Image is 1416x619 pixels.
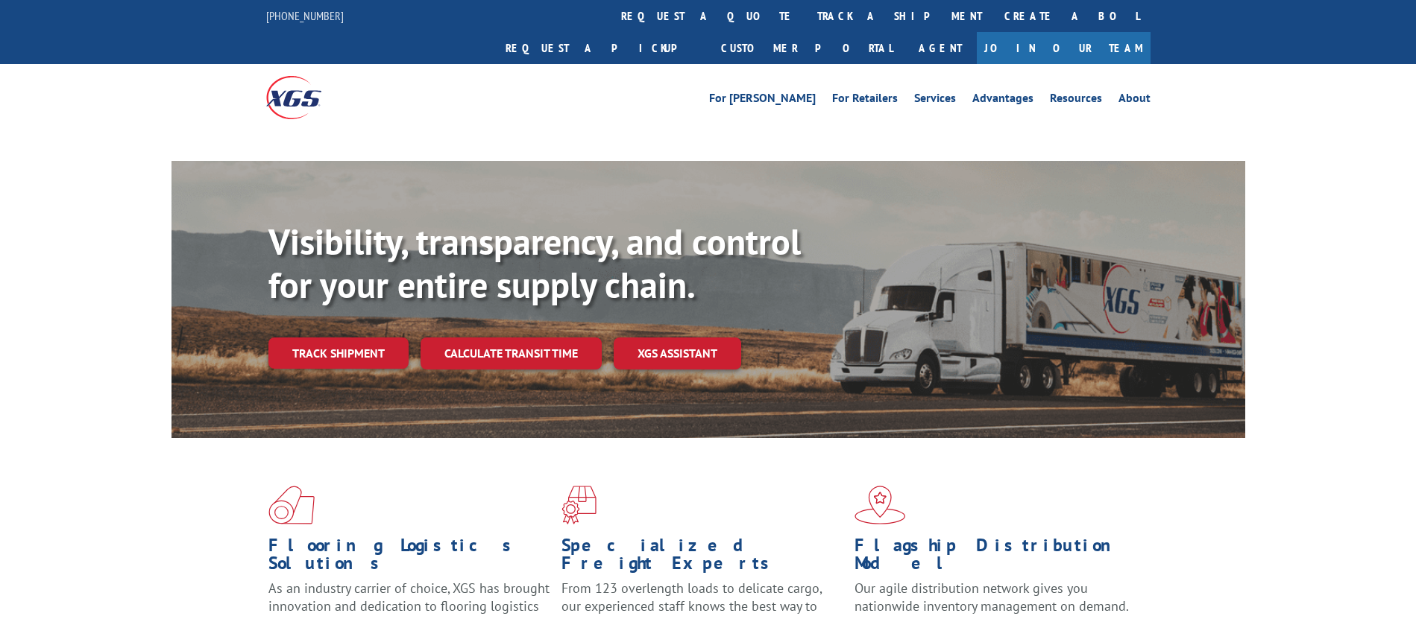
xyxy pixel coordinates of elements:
[494,32,710,64] a: Request a pickup
[914,92,956,109] a: Services
[268,337,409,369] a: Track shipment
[972,92,1033,109] a: Advantages
[1118,92,1151,109] a: About
[977,32,1151,64] a: Join Our Team
[561,536,843,580] h1: Specialized Freight Experts
[266,8,344,23] a: [PHONE_NUMBER]
[904,32,977,64] a: Agent
[614,337,741,369] a: XGS ASSISTANT
[855,486,906,524] img: xgs-icon-flagship-distribution-model-red
[832,92,898,109] a: For Retailers
[855,536,1136,580] h1: Flagship Distribution Model
[561,486,597,524] img: xgs-icon-focused-on-flooring-red
[1050,92,1102,109] a: Resources
[421,337,602,369] a: Calculate transit time
[268,486,315,524] img: xgs-icon-total-supply-chain-intelligence-red
[709,92,816,109] a: For [PERSON_NAME]
[268,218,801,308] b: Visibility, transparency, and control for your entire supply chain.
[268,536,550,580] h1: Flooring Logistics Solutions
[710,32,904,64] a: Customer Portal
[855,580,1129,615] span: Our agile distribution network gives you nationwide inventory management on demand.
